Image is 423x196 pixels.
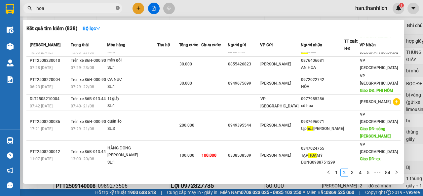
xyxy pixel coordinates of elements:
[71,104,94,108] span: 07:40 - 21/08
[7,59,14,66] img: warehouse-icon
[7,182,13,188] span: message
[107,118,157,125] div: quần áo
[179,43,198,47] span: Tổng cước
[71,77,106,82] span: Trên xe 86H-000.90
[301,152,344,166] div: TẠP MỸ DUNG0988751299
[349,169,356,176] a: 3
[325,169,332,176] li: Previous Page
[393,98,400,105] span: plus-circle
[71,65,94,70] span: 07:29 - 23/08
[30,104,53,108] span: 07:42 [DATE]
[157,43,170,47] span: Thu hộ
[37,28,87,35] text: DLT2509140011
[372,169,383,176] span: •••
[260,81,291,86] span: [PERSON_NAME]
[26,25,77,32] h3: Kết quả tìm kiếm ( 838 )
[307,126,313,131] span: hóa
[71,157,94,161] span: 13:00 - 20/08
[365,169,372,176] a: 5
[341,169,348,176] a: 2
[7,137,14,144] img: warehouse-icon
[36,5,114,12] input: Tìm tên, số ĐT hoặc mã đơn
[7,167,13,174] span: notification
[364,169,372,176] li: 5
[260,123,291,128] span: [PERSON_NAME]
[30,118,69,125] div: PTT2508200036
[301,57,344,64] div: 0876406681
[360,74,398,86] span: VP [GEOGRAPHIC_DATA]
[301,125,344,132] div: tạp [PERSON_NAME]
[332,169,340,176] li: 1
[260,43,273,47] span: VP Gửi
[107,57,157,64] div: mền gối
[301,64,344,71] div: AN HÒA
[71,43,89,47] span: Trạng thái
[201,43,221,47] span: Chưa cước
[360,43,376,47] span: VP Nhận
[71,119,106,124] span: Trên xe 86H-000.90
[27,6,32,11] span: search
[327,170,330,174] span: left
[107,145,157,159] div: HÀNG ĐONG [PERSON_NAME]
[357,169,364,176] a: 4
[107,125,157,133] div: SL: 3
[30,96,69,102] div: DLT2508210004
[356,169,364,176] li: 4
[383,169,393,176] li: 84
[30,57,69,64] div: PTT2508230010
[71,149,106,154] span: Trên xe 86B-013.44
[372,169,383,176] li: Next 5 Pages
[360,157,391,169] span: Giao DĐ: cx [PERSON_NAME]
[360,99,391,104] span: [PERSON_NAME]
[7,43,14,50] img: warehouse-icon
[360,88,393,93] span: Giao DĐ: PHI NÔM
[30,127,53,131] span: 17:21 [DATE]
[340,169,348,176] li: 2
[301,43,322,47] span: Người nhận
[344,39,358,51] span: TT xuất HĐ
[107,64,157,71] div: SL: 1
[107,159,157,166] div: SL: 1
[348,169,356,176] li: 3
[83,26,100,31] strong: Bộ lọc
[179,153,194,158] span: 100.000
[360,127,391,138] span: Giao DĐ: sông [PERSON_NAME]
[228,122,260,129] div: 0949395544
[228,61,260,68] div: 0855426823
[71,127,94,131] span: 07:29 - 21/08
[301,83,344,90] div: HÒA
[30,76,69,83] div: PTT2508220004
[393,169,401,176] button: right
[30,85,53,89] span: 06:23 [DATE]
[301,96,344,102] div: 0977985286
[301,76,344,83] div: 0972022742
[5,39,66,53] div: Gửi: VP [GEOGRAPHIC_DATA]
[179,123,194,128] span: 200.000
[228,80,260,87] div: 0949675699
[7,76,14,83] img: solution-icon
[179,81,192,86] span: 30.000
[260,97,298,108] span: VP [GEOGRAPHIC_DATA]
[107,102,157,110] div: SL: 1
[395,170,399,174] span: right
[107,95,157,102] div: 1t giấy
[308,153,317,158] span: HÓA
[202,153,216,158] span: 100.000
[325,169,332,176] button: left
[30,50,53,55] span: 10:56 [DATE]
[260,62,291,66] span: [PERSON_NAME]
[7,26,14,33] img: warehouse-icon
[71,97,106,101] span: Trên xe 86B-013.44
[260,153,291,158] span: [PERSON_NAME]
[116,5,120,12] span: close-circle
[107,43,125,47] span: Món hàng
[69,39,119,53] div: Nhận: [PERSON_NAME]
[228,43,246,47] span: Người gửi
[383,169,392,176] a: 84
[301,102,344,109] div: cô hoa
[30,148,69,155] div: PTT2508200012
[179,62,192,66] span: 30.000
[228,152,260,159] div: 0338538539
[360,142,398,154] span: VP [GEOGRAPHIC_DATA]
[77,23,106,34] button: Bộ lọcdown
